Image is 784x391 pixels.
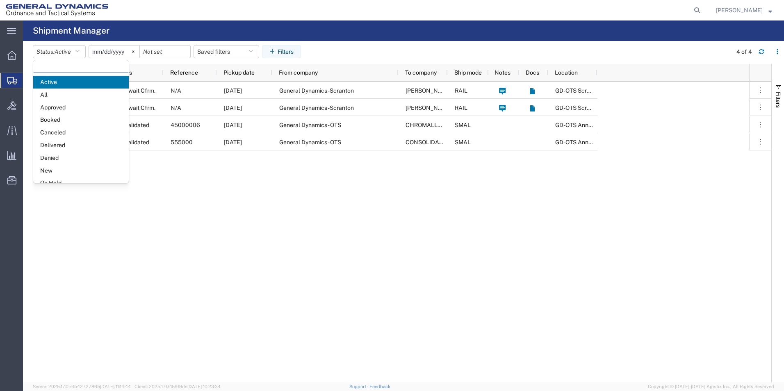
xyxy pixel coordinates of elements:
[455,122,471,128] span: SMAL
[33,114,129,126] span: Booked
[349,384,370,389] a: Support
[33,177,129,189] span: On Hold
[455,87,467,94] span: RAIL
[648,383,774,390] span: Copyright © [DATE]-[DATE] Agistix Inc., All Rights Reserved
[125,82,155,99] span: Await Cfrm.
[279,87,354,94] span: General Dynamics-Scranton
[170,69,198,76] span: Reference
[716,5,773,15] button: [PERSON_NAME]
[555,69,578,76] span: Location
[224,122,242,128] span: 08/15/2025
[6,4,108,16] img: logo
[224,139,242,145] span: 08/07/2025
[555,139,635,145] span: GD-OTS Anniston (Commerce)
[526,69,539,76] span: Docs
[33,20,109,41] h4: Shipment Manager
[33,101,129,114] span: Approved
[33,126,129,139] span: Canceled
[33,45,86,58] button: Status:Active
[406,139,514,145] span: CONSOLIDATED PRECISION PRODUCTS
[555,122,635,128] span: GD-OTS Anniston (Commerce)
[405,69,437,76] span: To company
[140,45,190,58] input: Not set
[125,116,149,134] span: Validated
[555,105,602,111] span: GD-OTS Scranton
[171,105,181,111] span: N/A
[736,48,752,56] div: 4 of 4
[455,105,467,111] span: RAIL
[125,134,149,151] span: Validated
[33,89,129,101] span: All
[406,105,542,111] span: SU WOLFE IOWA ARMY AMMO PLANT
[125,99,155,116] span: Await Cfrm.
[262,45,301,58] button: Filters
[406,122,505,128] span: CHROMALLOY SAN DIEGO
[369,384,390,389] a: Feedback
[171,122,200,128] span: 45000006
[100,384,131,389] span: [DATE] 11:14:44
[223,69,255,76] span: Pickup date
[495,69,511,76] span: Notes
[171,87,181,94] span: N/A
[224,105,242,111] span: 08/19/2025
[454,69,482,76] span: Ship mode
[194,45,259,58] button: Saved filters
[33,152,129,164] span: Denied
[455,139,471,145] span: SMAL
[171,139,193,145] span: 555000
[33,164,129,177] span: New
[775,92,782,108] span: Filters
[279,122,341,128] span: General Dynamics - OTS
[89,45,139,58] input: Not set
[279,105,354,111] span: General Dynamics-Scranton
[55,48,71,55] span: Active
[33,384,131,389] span: Server: 2025.17.0-efb42727865
[555,87,602,94] span: GD-OTS Scranton
[33,76,129,89] span: Active
[279,139,341,145] span: General Dynamics - OTS
[716,6,763,15] span: Britney Atkins
[406,87,542,94] span: SU WOLFE IOWA ARMY AMMO PLANT
[224,87,242,94] span: 08/19/2025
[279,69,318,76] span: From company
[134,384,221,389] span: Client: 2025.17.0-159f9de
[33,139,129,152] span: Delivered
[187,384,221,389] span: [DATE] 10:23:34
